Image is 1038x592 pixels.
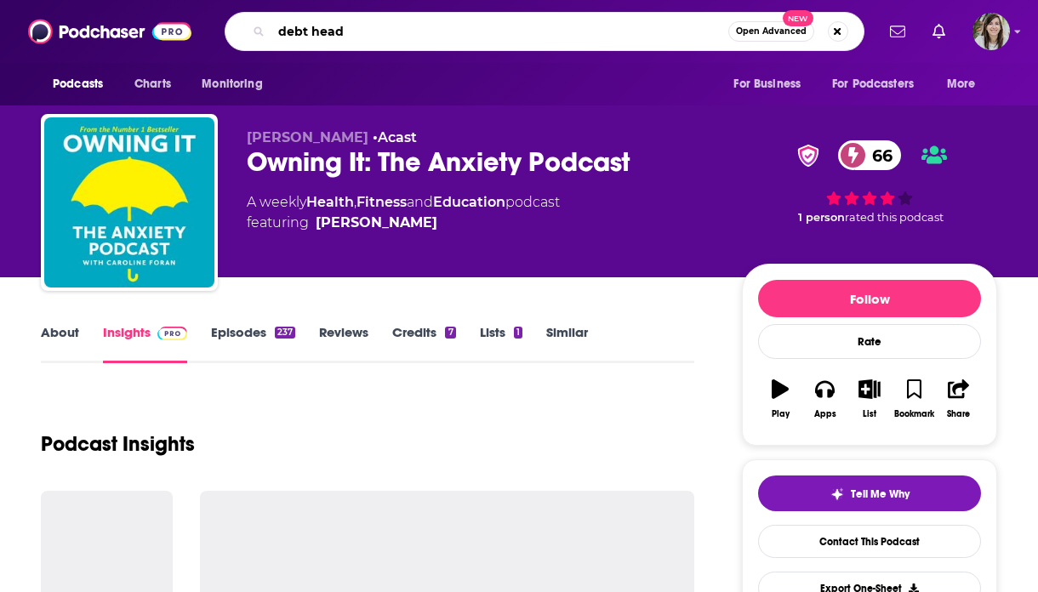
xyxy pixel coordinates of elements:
[190,68,284,100] button: open menu
[742,129,997,235] div: verified Badge66 1 personrated this podcast
[356,194,407,210] a: Fitness
[247,129,368,145] span: [PERSON_NAME]
[892,368,936,430] button: Bookmark
[41,324,79,363] a: About
[832,72,914,96] span: For Podcasters
[733,72,801,96] span: For Business
[845,211,944,224] span: rated this podcast
[883,17,912,46] a: Show notifications dropdown
[821,68,938,100] button: open menu
[758,368,802,430] button: Play
[935,68,997,100] button: open menu
[972,13,1010,50] img: User Profile
[157,327,187,340] img: Podchaser Pro
[758,525,981,558] a: Contact This Podcast
[28,15,191,48] img: Podchaser - Follow, Share and Rate Podcasts
[354,194,356,210] span: ,
[798,211,845,224] span: 1 person
[847,368,892,430] button: List
[378,129,417,145] a: Acast
[947,72,976,96] span: More
[514,327,522,339] div: 1
[373,129,417,145] span: •
[758,475,981,511] button: tell me why sparkleTell Me Why
[972,13,1010,50] button: Show profile menu
[838,140,901,170] a: 66
[211,324,295,363] a: Episodes237
[772,409,790,419] div: Play
[830,487,844,501] img: tell me why sparkle
[894,409,934,419] div: Bookmark
[306,194,354,210] a: Health
[728,21,814,42] button: Open AdvancedNew
[445,327,455,339] div: 7
[134,72,171,96] span: Charts
[814,409,836,419] div: Apps
[202,72,262,96] span: Monitoring
[44,117,214,287] img: Owning It: The Anxiety Podcast
[316,213,437,233] a: [PERSON_NAME]
[972,13,1010,50] span: Logged in as devinandrade
[392,324,455,363] a: Credits7
[41,68,125,100] button: open menu
[851,487,910,501] span: Tell Me Why
[736,27,807,36] span: Open Advanced
[319,324,368,363] a: Reviews
[802,368,847,430] button: Apps
[53,72,103,96] span: Podcasts
[123,68,181,100] a: Charts
[275,327,295,339] div: 237
[247,213,560,233] span: featuring
[407,194,433,210] span: and
[758,324,981,359] div: Rate
[863,409,876,419] div: List
[546,324,588,363] a: Similar
[926,17,952,46] a: Show notifications dropdown
[247,192,560,233] div: A weekly podcast
[41,431,195,457] h1: Podcast Insights
[783,10,813,26] span: New
[103,324,187,363] a: InsightsPodchaser Pro
[937,368,981,430] button: Share
[758,280,981,317] button: Follow
[947,409,970,419] div: Share
[433,194,505,210] a: Education
[855,140,901,170] span: 66
[721,68,822,100] button: open menu
[480,324,522,363] a: Lists1
[271,18,728,45] input: Search podcasts, credits, & more...
[792,145,824,167] img: verified Badge
[225,12,864,51] div: Search podcasts, credits, & more...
